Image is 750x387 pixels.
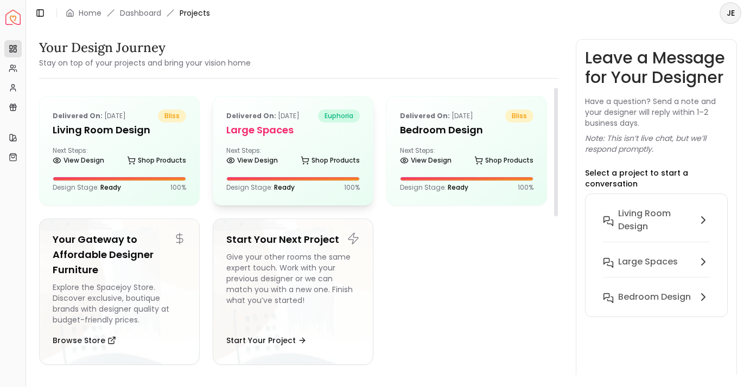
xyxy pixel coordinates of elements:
p: Have a question? Send a note and your designer will reply within 1–2 business days. [585,96,728,128]
p: Design Stage: [400,183,468,192]
h5: Living Room Design [53,122,186,138]
button: Browse Store [53,330,116,351]
h3: Your Design Journey [39,39,251,56]
a: Spacejoy [5,10,21,25]
p: Design Stage: [226,183,295,192]
p: Design Stage: [53,183,121,192]
span: bliss [505,109,533,122]
a: View Design [226,153,278,168]
b: Delivered on: [400,111,450,120]
a: Shop Products [127,153,186,168]
a: View Design [53,153,104,168]
h5: Start Your Next Project [226,232,360,247]
div: Next Steps: [400,146,533,168]
div: Explore the Spacejoy Store. Discover exclusive, boutique brands with designer quality at budget-f... [53,282,186,325]
nav: breadcrumb [66,8,210,18]
span: Ready [448,183,468,192]
p: [DATE] [400,109,473,122]
h5: Your Gateway to Affordable Designer Furniture [53,232,186,278]
button: JE [720,2,741,24]
span: Projects [180,8,210,18]
h6: Bedroom Design [618,291,691,304]
b: Delivered on: [226,111,276,120]
img: Spacejoy Logo [5,10,21,25]
a: Home [79,8,101,18]
span: Ready [100,183,121,192]
h5: Bedroom Design [400,122,533,138]
small: Stay on top of your projects and bring your vision home [39,57,251,68]
b: Delivered on: [53,111,103,120]
button: Bedroom Design [594,286,719,308]
a: Shop Products [301,153,360,168]
span: bliss [158,109,186,122]
a: Start Your Next ProjectGive your other rooms the same expert touch. Work with your previous desig... [213,218,373,365]
a: Shop Products [474,153,533,168]
a: Dashboard [120,8,161,18]
p: 100 % [170,183,186,192]
h5: Large Spaces [226,122,360,138]
p: 100 % [344,183,360,192]
div: Next Steps: [226,146,360,168]
p: [DATE] [53,109,126,122]
h3: Leave a Message for Your Designer [585,48,728,87]
button: Start Your Project [226,330,307,351]
p: Select a project to start a conversation [585,167,728,189]
span: Ready [274,183,295,192]
p: 100 % [518,183,533,192]
h6: Living Room Design [618,207,693,233]
span: euphoria [318,109,360,122]
p: Note: This isn’t live chat, but we’ll respond promptly. [585,133,728,154]
h6: Large Spaces [618,255,678,268]
p: [DATE] [226,109,300,122]
div: Give your other rooms the same expert touch. Work with your previous designer or we can match you... [226,251,360,325]
div: Next Steps: [53,146,186,168]
span: JE [721,3,740,23]
a: View Design [400,153,452,168]
button: Living Room Design [594,203,719,251]
button: Large Spaces [594,251,719,286]
a: Your Gateway to Affordable Designer FurnitureExplore the Spacejoy Store. Discover exclusive, bout... [39,218,200,365]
